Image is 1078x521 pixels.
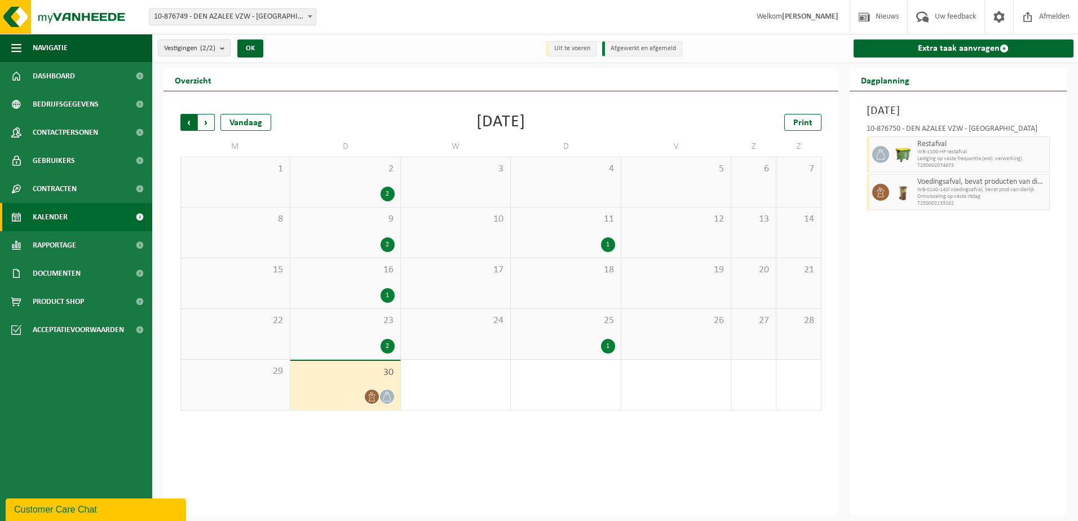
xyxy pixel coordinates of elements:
[627,264,725,276] span: 19
[476,114,525,131] div: [DATE]
[737,163,770,175] span: 6
[33,147,75,175] span: Gebruikers
[782,163,815,175] span: 7
[149,8,316,25] span: 10-876749 - DEN AZALEE VZW - SINT-NIKLAAS
[917,140,1047,149] span: Restafval
[296,264,394,276] span: 16
[187,264,284,276] span: 15
[6,496,188,521] iframe: chat widget
[917,200,1047,207] span: T250002133162
[546,41,597,56] li: Uit te voeren
[867,103,1050,120] h3: [DATE]
[917,178,1047,187] span: Voedingsafval, bevat producten van dierlijke oorsprong, onverpakt, categorie 3
[33,175,77,203] span: Contracten
[511,136,621,157] td: D
[407,315,505,327] span: 24
[33,288,84,316] span: Product Shop
[917,149,1047,156] span: WB-1100-HP restafval
[737,315,770,327] span: 27
[296,163,394,175] span: 2
[33,231,76,259] span: Rapportage
[180,114,197,131] span: Vorige
[187,365,284,378] span: 29
[782,264,815,276] span: 21
[381,237,395,252] div: 2
[854,39,1074,58] a: Extra taak aanvragen
[917,187,1047,193] span: WB-0140-140l voedingsafval, bevat prod van dierlijk
[187,213,284,226] span: 8
[917,156,1047,162] span: Lediging op vaste frequentie (excl. verwerking)
[33,90,99,118] span: Bedrijfsgegevens
[33,203,68,231] span: Kalender
[601,237,615,252] div: 1
[381,187,395,201] div: 2
[782,213,815,226] span: 14
[237,39,263,58] button: OK
[737,213,770,226] span: 13
[784,114,821,131] a: Print
[33,118,98,147] span: Contactpersonen
[180,136,290,157] td: M
[33,34,68,62] span: Navigatie
[401,136,511,157] td: W
[627,315,725,327] span: 26
[200,45,215,52] count: (2/2)
[296,315,394,327] span: 23
[601,339,615,354] div: 1
[737,264,770,276] span: 20
[149,9,316,25] span: 10-876749 - DEN AZALEE VZW - SINT-NIKLAAS
[290,136,400,157] td: D
[33,259,81,288] span: Documenten
[516,315,615,327] span: 25
[895,184,912,201] img: WB-0140-HPE-BN-01
[627,213,725,226] span: 12
[164,69,223,91] h2: Overzicht
[627,163,725,175] span: 5
[850,69,921,91] h2: Dagplanning
[198,114,215,131] span: Volgende
[516,163,615,175] span: 4
[895,146,912,163] img: WB-1100-HPE-GN-51
[296,367,394,379] span: 30
[164,40,215,57] span: Vestigingen
[381,288,395,303] div: 1
[621,136,731,157] td: V
[220,114,271,131] div: Vandaag
[602,41,682,56] li: Afgewerkt en afgemeld
[33,62,75,90] span: Dashboard
[782,315,815,327] span: 28
[776,136,821,157] td: Z
[867,125,1050,136] div: 10-876750 - DEN AZALEE VZW - [GEOGRAPHIC_DATA]
[407,213,505,226] span: 10
[296,213,394,226] span: 9
[731,136,776,157] td: Z
[793,118,812,127] span: Print
[187,315,284,327] span: 22
[407,163,505,175] span: 3
[917,162,1047,169] span: T250002074673
[516,264,615,276] span: 18
[187,163,284,175] span: 1
[407,264,505,276] span: 17
[917,193,1047,200] span: Omwisseling op vaste ritdag
[158,39,231,56] button: Vestigingen(2/2)
[381,339,395,354] div: 2
[516,213,615,226] span: 11
[33,316,124,344] span: Acceptatievoorwaarden
[782,12,838,21] strong: [PERSON_NAME]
